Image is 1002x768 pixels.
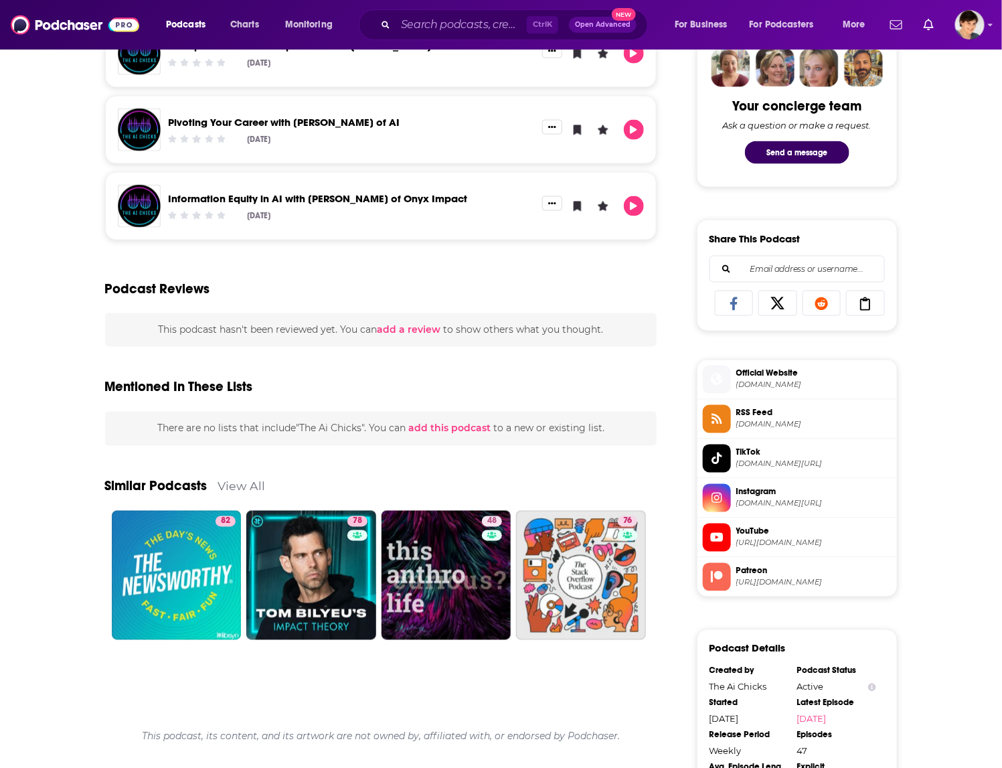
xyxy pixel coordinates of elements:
button: add a review [377,323,440,337]
a: Share on Reddit [803,291,841,316]
div: Episodes [797,730,876,741]
div: Your concierge team [732,98,861,114]
h3: Podcast Details [709,642,786,655]
h2: Mentioned In These Lists [105,379,253,396]
div: Weekly [709,746,788,757]
button: Play [624,196,644,216]
span: For Business [675,15,728,34]
a: 82 [112,511,242,641]
a: Show notifications dropdown [918,13,939,36]
span: Charts [230,15,259,34]
button: Leave a Rating [593,120,613,140]
div: [DATE] [247,135,270,144]
button: Leave a Rating [593,44,613,64]
a: TikTok[DOMAIN_NAME][URL] [703,445,892,473]
button: Bookmark Episode [568,120,588,140]
button: Show More Button [542,120,562,135]
div: 47 [797,746,876,757]
span: YouTube [736,526,892,538]
span: instagram.com/theaichicks [736,499,892,509]
h3: Podcast Reviews [105,281,210,297]
a: 82 [216,516,236,527]
h3: Share This Podcast [709,232,801,245]
span: There are no lists that include "The Ai Chicks" . You can to a new or existing list. [157,423,604,435]
img: User Profile [955,10,985,40]
div: [DATE] [247,211,270,220]
a: Copy Link [846,291,885,316]
img: Sydney Profile [712,48,750,87]
a: Similar Podcasts [105,478,207,495]
div: Created by [709,666,788,676]
div: Search podcasts, credits, & more... [371,9,661,40]
a: Patreon[URL][DOMAIN_NAME] [703,563,892,591]
span: Podcasts [166,15,205,34]
button: Send a message [745,141,849,164]
span: add this podcast [408,423,491,435]
div: Active [797,682,876,692]
span: 82 [221,515,230,528]
a: Share on Facebook [715,291,754,316]
span: For Podcasters [750,15,814,34]
a: Share on X/Twitter [758,291,797,316]
button: Bookmark Episode [568,196,588,216]
button: Show More Button [542,196,562,211]
a: Official Website[DOMAIN_NAME] [703,366,892,394]
button: Play [624,120,644,140]
span: Official Website [736,368,892,380]
span: Instagram [736,486,892,498]
button: Show More Button [542,44,562,58]
div: Ask a question or make a request. [723,120,871,131]
a: View All [218,479,266,493]
input: Email address or username... [721,256,873,282]
a: 76 [618,516,637,527]
span: New [612,8,636,21]
img: Barbara Profile [756,48,795,87]
button: Show Info [868,682,876,692]
a: Information Equity in AI with Esosa Osa of Onyx Impact [169,192,468,205]
span: tiktok.com/@theaichicks [736,459,892,469]
div: The Ai Chicks [709,682,788,692]
div: Community Rating: 0 out of 5 [166,58,227,68]
button: Open AdvancedNew [569,17,637,33]
span: Logged in as bethwouldknow [955,10,985,40]
a: YouTube[URL][DOMAIN_NAME] [703,524,892,552]
a: 48 [382,511,511,641]
button: open menu [833,14,882,35]
span: 76 [623,515,632,528]
span: 48 [487,515,497,528]
button: open menu [276,14,350,35]
span: theaichicks.com [736,380,892,390]
div: [DATE] [247,58,270,68]
span: Open Advanced [575,21,631,28]
span: RSS Feed [736,407,892,419]
span: Ctrl K [527,16,558,33]
a: 76 [516,511,646,641]
span: Patreon [736,565,892,577]
span: TikTok [736,447,892,459]
img: Podchaser - Follow, Share and Rate Podcasts [11,12,139,37]
span: 78 [353,515,362,528]
button: open menu [665,14,744,35]
button: Leave a Rating [593,196,613,216]
a: [DATE] [797,714,876,724]
span: feeds.megaphone.fm [736,420,892,430]
div: Latest Episode [797,698,876,708]
a: Pivoting Your Career with Ben Tasker, Dean of AI [169,116,400,129]
div: Podcast Status [797,666,876,676]
a: 78 [347,516,367,527]
button: Bookmark Episode [568,44,588,64]
div: Community Rating: 0 out of 5 [166,210,227,220]
img: Information Equity in AI with Esosa Osa of Onyx Impact [118,185,161,228]
span: Monitoring [285,15,333,34]
span: https://www.youtube.com/@TheAIChicks [736,538,892,548]
a: 78 [246,511,376,641]
img: Jon Profile [844,48,883,87]
div: This podcast, its content, and its artwork are not owned by, affiliated with, or endorsed by Podc... [105,720,657,753]
span: This podcast hasn't been reviewed yet. You can to show others what you thought. [158,324,603,336]
div: Started [709,698,788,708]
img: Pivoting Your Career with Ben Tasker, Dean of AI [118,108,161,151]
button: open menu [741,14,833,35]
